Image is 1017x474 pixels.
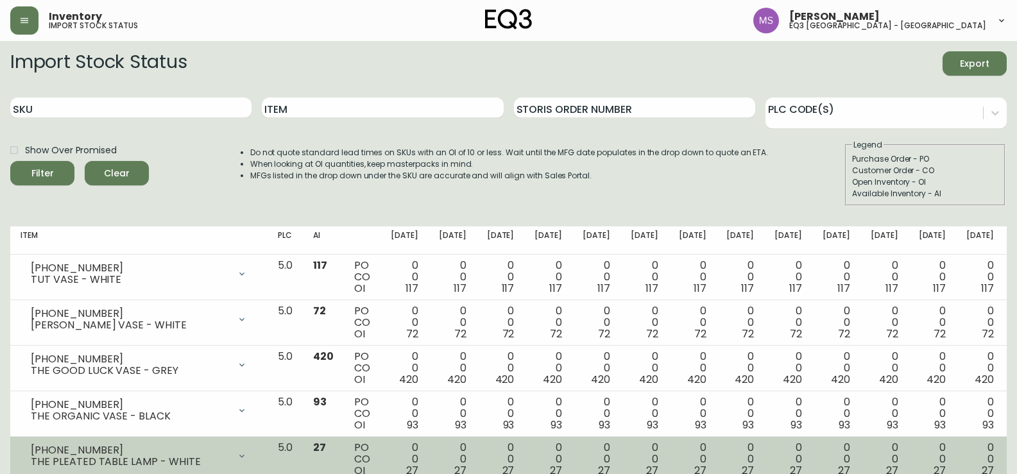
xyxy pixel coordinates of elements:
[268,300,303,346] td: 5.0
[871,351,898,385] div: 0 0
[268,226,303,255] th: PLC
[764,226,812,255] th: [DATE]
[597,281,610,296] span: 117
[953,56,996,72] span: Export
[534,396,562,431] div: 0 0
[742,418,754,432] span: 93
[679,396,706,431] div: 0 0
[534,351,562,385] div: 0 0
[852,188,998,199] div: Available Inventory - AI
[21,305,257,334] div: [PHONE_NUMBER][PERSON_NAME] VASE - WHITE
[21,351,257,379] div: [PHONE_NUMBER]THE GOOD LUCK VASE - GREY
[823,260,850,294] div: 0 0
[31,456,229,468] div: THE PLEATED TABLE LAMP - WHITE
[631,260,658,294] div: 0 0
[789,12,880,22] span: [PERSON_NAME]
[620,226,669,255] th: [DATE]
[823,396,850,431] div: 0 0
[85,161,149,185] button: Clear
[354,281,365,296] span: OI
[679,260,706,294] div: 0 0
[10,226,268,255] th: Item
[572,226,620,255] th: [DATE]
[919,396,946,431] div: 0 0
[543,372,562,387] span: 420
[10,51,187,76] h2: Import Stock Status
[31,411,229,422] div: THE ORGANIC VASE - BLACK
[313,440,326,455] span: 27
[631,351,658,385] div: 0 0
[391,305,418,340] div: 0 0
[313,303,326,318] span: 72
[487,396,515,431] div: 0 0
[726,396,754,431] div: 0 0
[487,260,515,294] div: 0 0
[391,260,418,294] div: 0 0
[742,326,754,341] span: 72
[495,372,515,387] span: 420
[927,372,946,387] span: 420
[250,147,769,158] li: Do not quote standard lead times on SKUs with an OI of 10 or less. Wait until the MFG date popula...
[354,372,365,387] span: OI
[679,351,706,385] div: 0 0
[726,260,754,294] div: 0 0
[943,51,1007,76] button: Export
[966,396,994,431] div: 0 0
[524,226,572,255] th: [DATE]
[534,305,562,340] div: 0 0
[268,255,303,300] td: 5.0
[852,153,998,165] div: Purchase Order - PO
[21,442,257,470] div: [PHONE_NUMBER]THE PLEATED TABLE LAMP - WHITE
[502,326,515,341] span: 72
[31,319,229,331] div: [PERSON_NAME] VASE - WHITE
[812,226,860,255] th: [DATE]
[919,305,946,340] div: 0 0
[695,418,706,432] span: 93
[407,418,418,432] span: 93
[598,326,610,341] span: 72
[789,281,802,296] span: 117
[10,161,74,185] button: Filter
[852,139,884,151] legend: Legend
[966,351,994,385] div: 0 0
[871,396,898,431] div: 0 0
[250,158,769,170] li: When looking at OI quantities, keep masterpacks in mind.
[31,353,229,365] div: [PHONE_NUMBER]
[753,8,779,33] img: 1b6e43211f6f3cc0b0729c9049b8e7af
[21,260,257,288] div: [PHONE_NUMBER]TUT VASE - WHITE
[639,372,658,387] span: 420
[477,226,525,255] th: [DATE]
[791,418,802,432] span: 93
[646,326,658,341] span: 72
[534,260,562,294] div: 0 0
[839,418,850,432] span: 93
[789,22,986,30] h5: eq3 [GEOGRAPHIC_DATA] - [GEOGRAPHIC_DATA]
[631,396,658,431] div: 0 0
[879,372,898,387] span: 420
[726,351,754,385] div: 0 0
[934,326,946,341] span: 72
[647,418,658,432] span: 93
[679,305,706,340] div: 0 0
[21,396,257,425] div: [PHONE_NUMBER]THE ORGANIC VASE - BLACK
[354,351,370,385] div: PO CO
[838,326,850,341] span: 72
[823,351,850,385] div: 0 0
[885,281,898,296] span: 117
[831,372,850,387] span: 420
[354,396,370,431] div: PO CO
[774,260,802,294] div: 0 0
[439,351,466,385] div: 0 0
[966,260,994,294] div: 0 0
[380,226,429,255] th: [DATE]
[455,418,466,432] span: 93
[31,262,229,274] div: [PHONE_NUMBER]
[583,396,610,431] div: 0 0
[268,346,303,391] td: 5.0
[454,281,466,296] span: 117
[399,372,418,387] span: 420
[886,326,898,341] span: 72
[406,326,418,341] span: 72
[790,326,802,341] span: 72
[599,418,610,432] span: 93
